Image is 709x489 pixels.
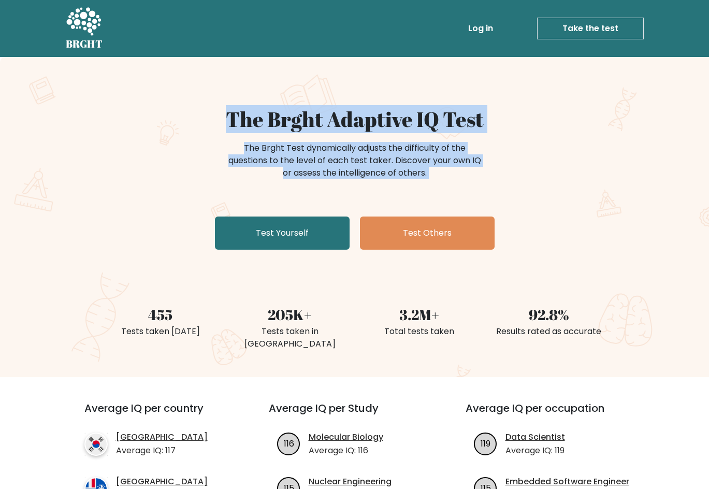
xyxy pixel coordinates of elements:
[116,444,208,457] p: Average IQ: 117
[481,437,490,449] text: 119
[231,325,349,350] div: Tests taken in [GEOGRAPHIC_DATA]
[490,304,607,325] div: 92.8%
[361,325,478,338] div: Total tests taken
[464,18,497,39] a: Log in
[269,402,441,427] h3: Average IQ per Study
[84,402,231,427] h3: Average IQ per country
[283,437,294,449] text: 116
[231,304,349,325] div: 205K+
[225,142,484,179] div: The Brght Test dynamically adjusts the difficulty of the questions to the level of each test take...
[215,217,350,250] a: Test Yourself
[309,476,392,488] a: Nuclear Engineering
[505,444,565,457] p: Average IQ: 119
[116,476,208,488] a: [GEOGRAPHIC_DATA]
[505,476,629,488] a: Embedded Software Engineer
[102,304,219,325] div: 455
[116,431,208,443] a: [GEOGRAPHIC_DATA]
[84,433,108,456] img: country
[505,431,565,443] a: Data Scientist
[466,402,638,427] h3: Average IQ per occupation
[361,304,478,325] div: 3.2M+
[309,431,383,443] a: Molecular Biology
[360,217,495,250] a: Test Others
[102,107,607,132] h1: The Brght Adaptive IQ Test
[490,325,607,338] div: Results rated as accurate
[66,4,103,53] a: BRGHT
[66,38,103,50] h5: BRGHT
[537,18,644,39] a: Take the test
[102,325,219,338] div: Tests taken [DATE]
[309,444,383,457] p: Average IQ: 116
